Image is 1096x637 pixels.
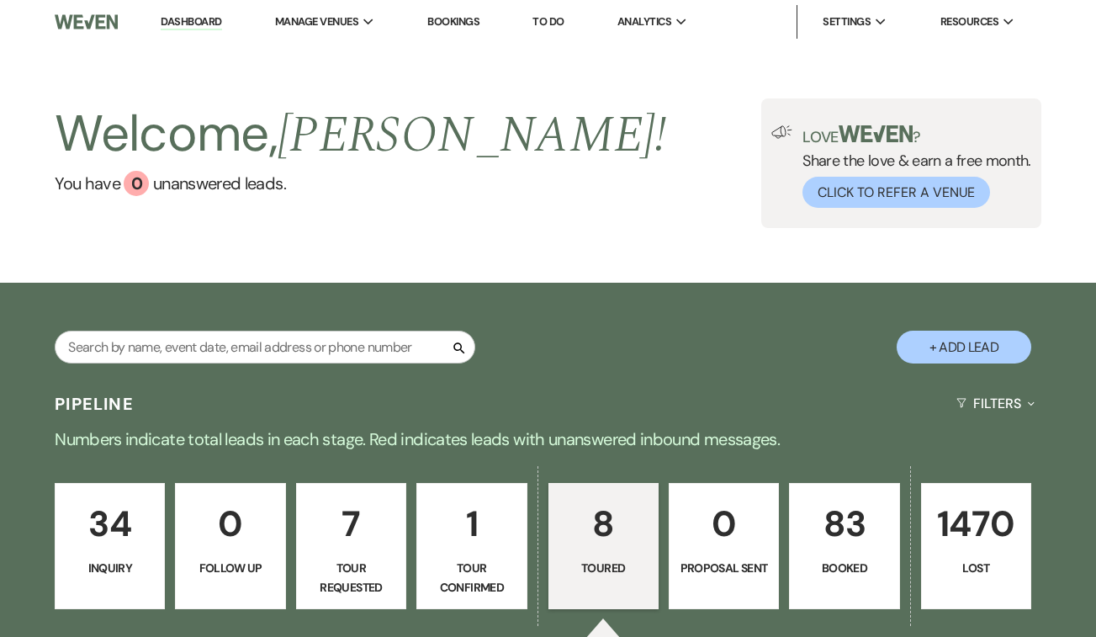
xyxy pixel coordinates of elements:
[55,483,165,609] a: 34Inquiry
[617,13,671,30] span: Analytics
[802,125,1031,145] p: Love ?
[897,331,1031,364] button: + Add Lead
[789,483,899,609] a: 83Booked
[532,14,564,29] a: To Do
[66,496,154,552] p: 34
[932,559,1020,577] p: Lost
[427,14,479,29] a: Bookings
[55,4,117,40] img: Weven Logo
[669,483,779,609] a: 0Proposal Sent
[307,559,395,597] p: Tour Requested
[559,496,648,552] p: 8
[55,331,475,364] input: Search by name, event date, email address or phone number
[66,559,154,577] p: Inquiry
[680,559,768,577] p: Proposal Sent
[175,483,285,609] a: 0Follow Up
[800,559,888,577] p: Booked
[427,496,516,552] p: 1
[186,496,274,552] p: 0
[55,98,666,171] h2: Welcome,
[680,496,768,552] p: 0
[792,125,1031,208] div: Share the love & earn a free month.
[275,13,358,30] span: Manage Venues
[802,177,990,208] button: Click to Refer a Venue
[55,392,134,416] h3: Pipeline
[186,559,274,577] p: Follow Up
[296,483,406,609] a: 7Tour Requested
[921,483,1031,609] a: 1470Lost
[950,381,1041,426] button: Filters
[161,14,221,30] a: Dashboard
[940,13,998,30] span: Resources
[278,97,666,174] span: [PERSON_NAME] !
[823,13,871,30] span: Settings
[427,559,516,597] p: Tour Confirmed
[307,496,395,552] p: 7
[548,483,659,609] a: 8Toured
[124,171,149,196] div: 0
[839,125,913,142] img: weven-logo-green.svg
[55,171,666,196] a: You have 0 unanswered leads.
[559,559,648,577] p: Toured
[800,496,888,552] p: 83
[771,125,792,139] img: loud-speaker-illustration.svg
[932,496,1020,552] p: 1470
[416,483,527,609] a: 1Tour Confirmed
